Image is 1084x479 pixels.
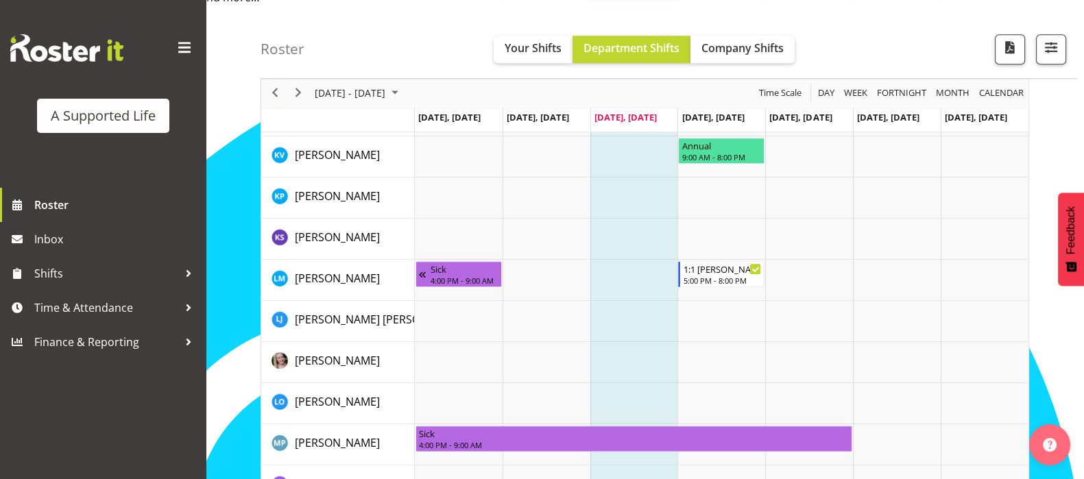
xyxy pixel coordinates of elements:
button: Feedback - Show survey [1058,193,1084,286]
span: [PERSON_NAME] [295,271,380,286]
div: Lauren Moult"s event - 1:1 Shannon Begin From Thursday, August 14, 2025 at 5:00:00 PM GMT+12:00 E... [678,261,764,287]
div: 4:00 PM - 9:00 AM [419,439,849,450]
div: next period [287,79,310,108]
span: [DATE], [DATE] [418,111,481,123]
div: August 11 - 17, 2025 [310,79,407,108]
button: Timeline Week [842,85,870,102]
button: Filter Shifts [1036,34,1066,64]
a: [PERSON_NAME] [295,434,380,451]
button: Time Scale [757,85,804,102]
td: Katy Pham resource [261,177,415,219]
td: Kirsten Sutherland resource [261,219,415,260]
td: Lisa Brown-Bayliss resource [261,342,415,383]
span: Company Shifts [701,40,784,56]
a: [PERSON_NAME] [295,229,380,245]
span: [PERSON_NAME] [295,435,380,450]
td: Linda Jade Johnston resource [261,301,415,342]
span: Your Shifts [505,40,562,56]
a: [PERSON_NAME] [295,147,380,163]
div: previous period [263,79,287,108]
span: Inbox [34,229,199,249]
span: Day [817,85,836,102]
span: Finance & Reporting [34,332,178,352]
td: Kat Veugelers resource [261,136,415,177]
button: Timeline Month [934,85,972,102]
h4: Roster [261,41,304,57]
span: Fortnight [876,85,928,102]
button: August 2025 [313,85,405,102]
div: 4:00 PM - 9:00 AM [431,275,498,286]
img: help-xxl-2.png [1043,438,1057,452]
div: Sick [419,426,849,440]
span: Feedback [1065,206,1077,254]
button: Timeline Day [816,85,837,102]
span: Roster [34,195,199,215]
span: [DATE], [DATE] [857,111,919,123]
a: [PERSON_NAME] [295,270,380,286]
td: Lauren Moult resource [261,260,415,301]
div: A Supported Life [51,106,156,126]
span: [PERSON_NAME] [295,230,380,245]
div: 9:00 AM - 8:00 PM [682,151,761,162]
span: Time Scale [758,85,803,102]
span: [PERSON_NAME] [295,353,380,368]
div: Annual [682,138,761,152]
button: Next [289,85,308,102]
span: [DATE], [DATE] [594,111,657,123]
div: Lauren Moult"s event - Sick Begin From Sunday, August 10, 2025 at 4:00:00 PM GMT+12:00 Ends At Mo... [415,261,502,287]
span: Month [935,85,971,102]
button: Download a PDF of the roster according to the set date range. [995,34,1025,64]
div: 1:1 [PERSON_NAME] [683,262,761,275]
span: [DATE], [DATE] [507,111,569,123]
button: Your Shifts [494,36,573,63]
span: [DATE] - [DATE] [313,85,387,102]
span: [PERSON_NAME] [295,394,380,409]
a: [PERSON_NAME] [295,352,380,369]
a: [PERSON_NAME] [PERSON_NAME] [295,311,468,328]
a: [PERSON_NAME] [295,393,380,410]
button: Month [977,85,1026,102]
div: 5:00 PM - 8:00 PM [683,275,761,286]
span: Department Shifts [583,40,679,56]
span: [DATE], [DATE] [682,111,744,123]
div: Kat Veugelers"s event - Annual Begin From Thursday, August 14, 2025 at 9:00:00 AM GMT+12:00 Ends ... [678,138,764,164]
span: [DATE], [DATE] [769,111,832,123]
span: [PERSON_NAME] [PERSON_NAME] [295,312,468,327]
td: Maara Pokia resource [261,424,415,465]
span: Time & Attendance [34,297,178,318]
span: Week [843,85,869,102]
span: Shifts [34,263,178,284]
span: calendar [978,85,1025,102]
button: Fortnight [875,85,929,102]
td: Lucila Opatowski resource [261,383,415,424]
a: [PERSON_NAME] [295,188,380,204]
button: Previous [266,85,285,102]
img: Rosterit website logo [10,34,123,62]
button: Company Shifts [690,36,795,63]
span: [PERSON_NAME] [295,188,380,204]
div: Maara Pokia"s event - Sick Begin From Monday, August 11, 2025 at 4:00:00 PM GMT+12:00 Ends At Fri... [415,426,852,452]
div: Sick [431,262,498,275]
span: [DATE], [DATE] [945,111,1007,123]
button: Department Shifts [573,36,690,63]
